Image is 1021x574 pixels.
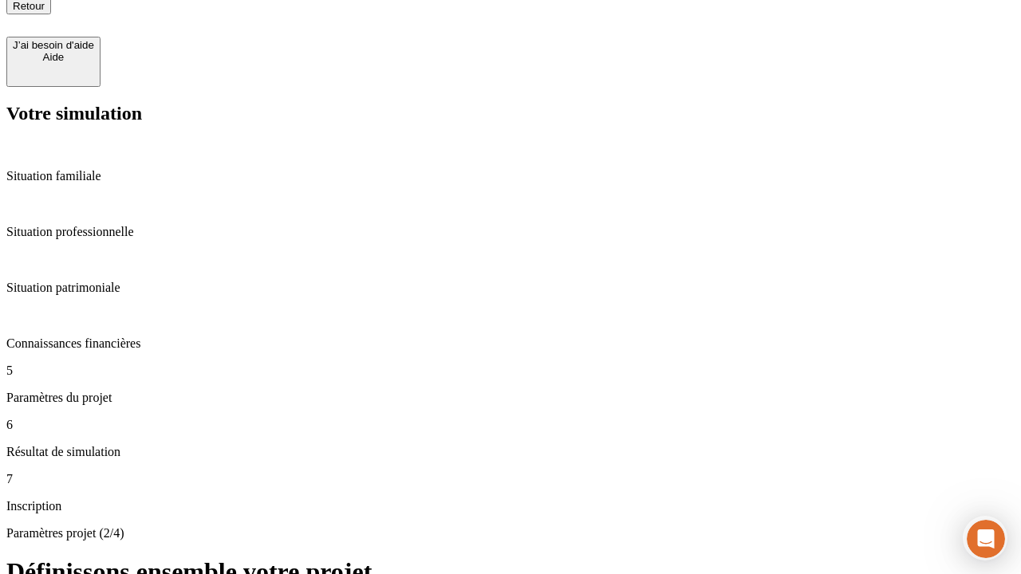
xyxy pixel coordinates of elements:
[963,516,1007,560] iframe: Intercom live chat discovery launcher
[6,445,1015,459] p: Résultat de simulation
[6,526,1015,541] p: Paramètres projet (2/4)
[6,472,1015,486] p: 7
[967,520,1005,558] iframe: Intercom live chat
[6,336,1015,351] p: Connaissances financières
[13,39,94,51] div: J’ai besoin d'aide
[6,499,1015,513] p: Inscription
[6,103,1015,124] h2: Votre simulation
[6,281,1015,295] p: Situation patrimoniale
[6,364,1015,378] p: 5
[6,225,1015,239] p: Situation professionnelle
[6,418,1015,432] p: 6
[6,391,1015,405] p: Paramètres du projet
[6,169,1015,183] p: Situation familiale
[6,37,101,87] button: J’ai besoin d'aideAide
[13,51,94,63] div: Aide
